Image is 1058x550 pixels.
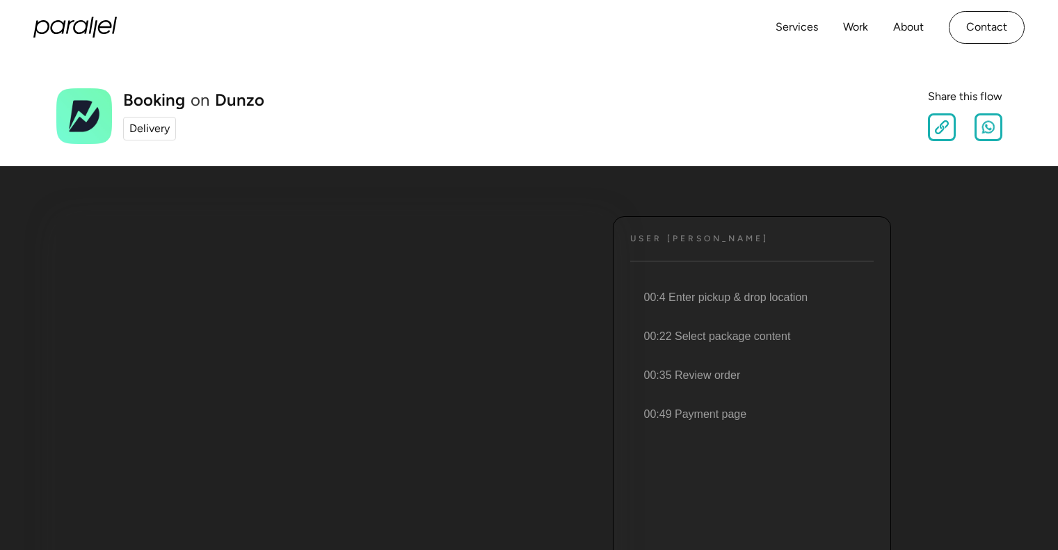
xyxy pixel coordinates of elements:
[123,92,185,108] h1: Booking
[129,120,170,137] div: Delivery
[776,17,818,38] a: Services
[627,395,874,434] li: 00:49 Payment page
[893,17,924,38] a: About
[627,317,874,356] li: 00:22 Select package content
[627,356,874,395] li: 00:35 Review order
[949,11,1025,44] a: Contact
[928,88,1002,105] div: Share this flow
[191,92,209,108] div: on
[630,234,769,244] h4: User [PERSON_NAME]
[843,17,868,38] a: Work
[215,92,264,108] a: Dunzo
[123,117,176,140] a: Delivery
[627,278,874,317] li: 00:4 Enter pickup & drop location
[33,17,117,38] a: home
